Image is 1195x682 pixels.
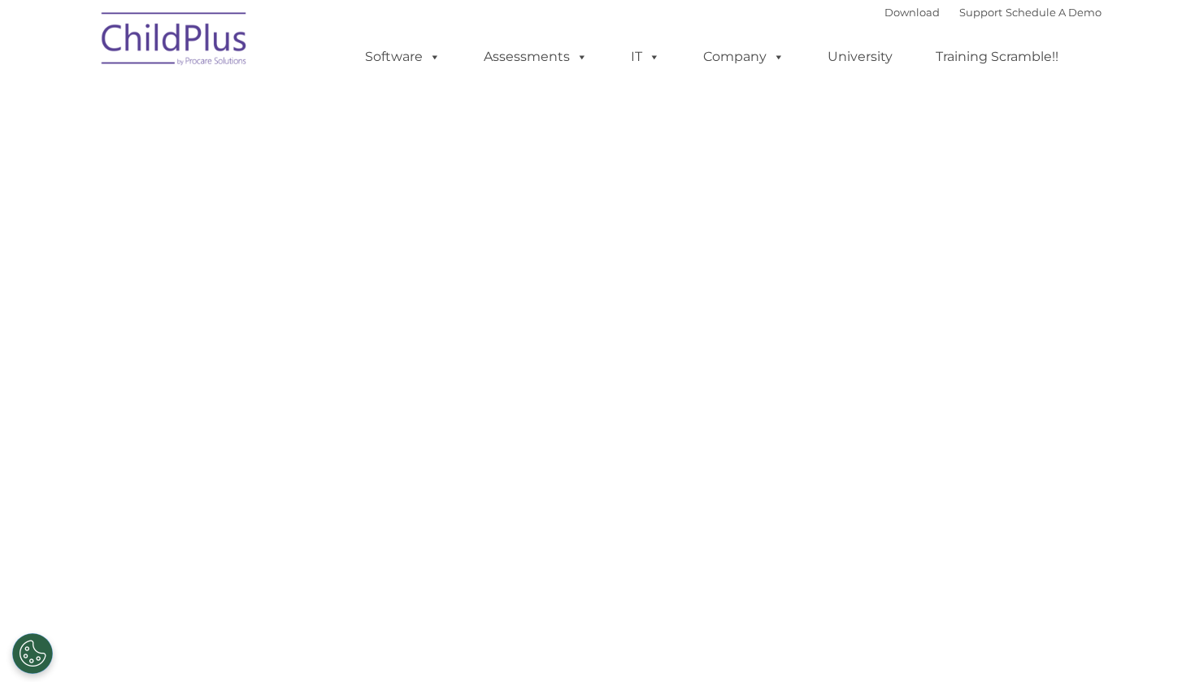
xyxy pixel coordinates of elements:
[959,6,1002,19] a: Support
[615,41,676,73] a: IT
[349,41,457,73] a: Software
[93,1,256,82] img: ChildPlus by Procare Solutions
[467,41,604,73] a: Assessments
[1006,6,1102,19] a: Schedule A Demo
[884,6,1102,19] font: |
[687,41,801,73] a: Company
[884,6,940,19] a: Download
[811,41,909,73] a: University
[919,41,1075,73] a: Training Scramble!!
